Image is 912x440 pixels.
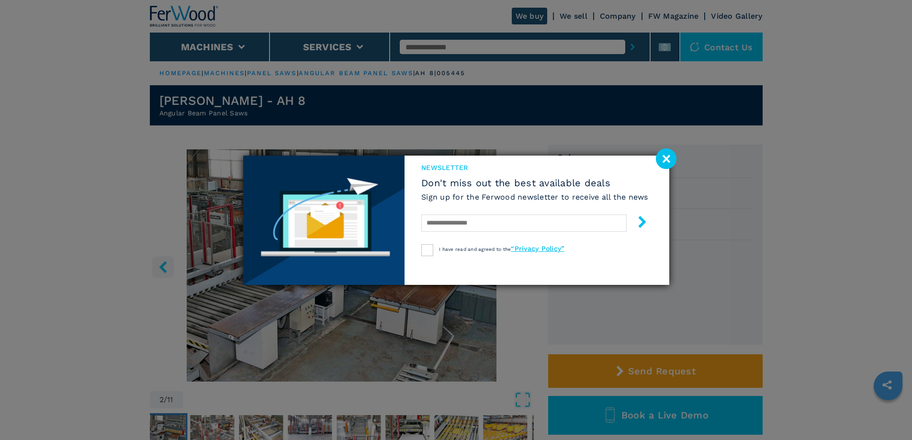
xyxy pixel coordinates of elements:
[627,212,648,235] button: submit-button
[421,163,648,172] span: newsletter
[439,247,564,252] span: I have read and agreed to the
[511,245,564,252] a: “Privacy Policy”
[243,156,405,285] img: Newsletter image
[421,177,648,189] span: Don't miss out the best available deals
[421,192,648,203] h6: Sign up for the Ferwood newsletter to receive all the news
